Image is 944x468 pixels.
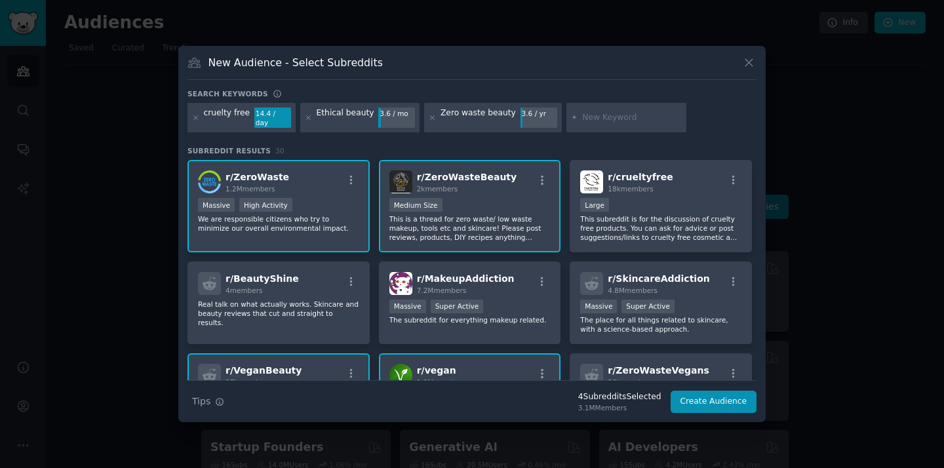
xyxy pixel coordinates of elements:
[580,198,609,212] div: Large
[608,185,653,193] span: 18k members
[226,378,271,386] span: 37k members
[226,172,289,182] span: r/ ZeroWaste
[441,107,516,128] div: Zero waste beauty
[317,107,374,128] div: Ethical beauty
[275,147,285,155] span: 30
[204,107,250,128] div: cruelty free
[198,170,221,193] img: ZeroWaste
[239,198,292,212] div: High Activity
[198,300,359,327] p: Real talk on what actually works. Skincare and beauty reviews that cut and straight to results.
[417,185,458,193] span: 2k members
[671,391,757,413] button: Create Audience
[582,112,682,124] input: New Keyword
[226,286,263,294] span: 4 members
[389,198,442,212] div: Medium Size
[417,378,467,386] span: 1.9M members
[192,395,210,408] span: Tips
[226,365,302,376] span: r/ VeganBeauty
[389,364,412,387] img: vegan
[608,378,653,386] span: 38k members
[417,273,515,284] span: r/ MakeupAddiction
[417,365,456,376] span: r/ vegan
[208,56,383,69] h3: New Audience - Select Subreddits
[621,300,675,313] div: Super Active
[198,198,235,212] div: Massive
[417,172,517,182] span: r/ ZeroWasteBeauty
[187,146,271,155] span: Subreddit Results
[389,315,551,324] p: The subreddit for everything makeup related.
[389,300,426,313] div: Massive
[521,107,557,119] div: 3.6 / yr
[198,214,359,233] p: We are responsible citizens who try to minimize our overall environmental impact.
[608,286,658,294] span: 4.8M members
[187,390,229,413] button: Tips
[389,170,412,193] img: ZeroWasteBeauty
[578,391,661,403] div: 4 Subreddit s Selected
[254,107,291,128] div: 14.4 / day
[226,273,299,284] span: r/ BeautyShine
[578,403,661,412] div: 3.1M Members
[226,185,275,193] span: 1.2M members
[580,300,617,313] div: Massive
[580,170,603,193] img: crueltyfree
[608,273,709,284] span: r/ SkincareAddiction
[608,172,673,182] span: r/ crueltyfree
[417,286,467,294] span: 7.2M members
[389,214,551,242] p: This is a thread for zero waste/ low waste makeup, tools etc and skincare! Please post reviews, p...
[187,89,268,98] h3: Search keywords
[389,272,412,295] img: MakeupAddiction
[378,107,415,119] div: 3.6 / mo
[431,300,484,313] div: Super Active
[580,315,741,334] p: The place for all things related to skincare, with a science-based approach.
[580,214,741,242] p: This subreddit is for the discussion of cruelty free products. You can ask for advice or post sug...
[608,365,709,376] span: r/ ZeroWasteVegans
